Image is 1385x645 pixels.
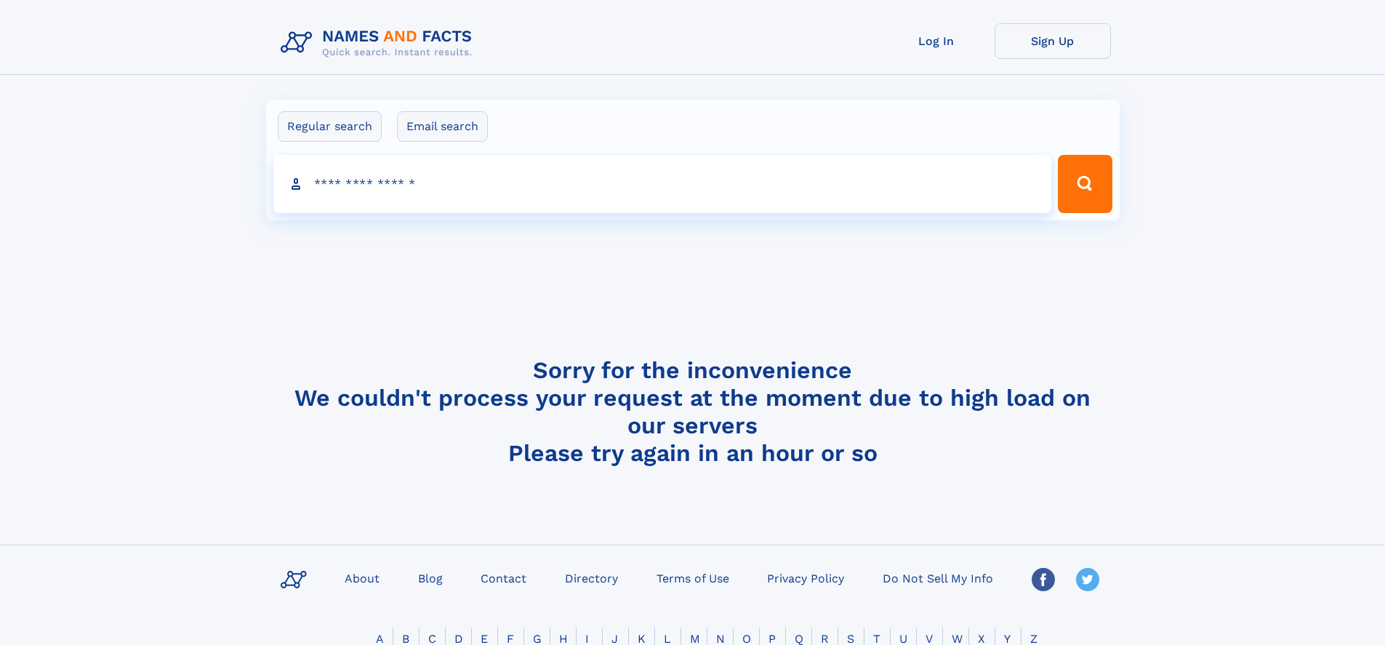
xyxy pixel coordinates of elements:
input: search input [273,155,1052,213]
a: Sign Up [995,23,1111,59]
a: Directory [559,567,624,588]
a: Blog [412,567,449,588]
a: Privacy Policy [761,567,850,588]
a: About [339,567,385,588]
button: Search Button [1058,155,1112,213]
img: Twitter [1076,568,1099,591]
a: Terms of Use [651,567,735,588]
img: Logo Names and Facts [275,23,484,63]
label: Regular search [278,111,382,142]
img: Facebook [1032,568,1055,591]
a: Contact [475,567,532,588]
h4: Sorry for the inconvenience We couldn't process your request at the moment due to high load on ou... [275,356,1111,467]
label: Email search [397,111,488,142]
a: Do Not Sell My Info [877,567,999,588]
a: Log In [878,23,995,59]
